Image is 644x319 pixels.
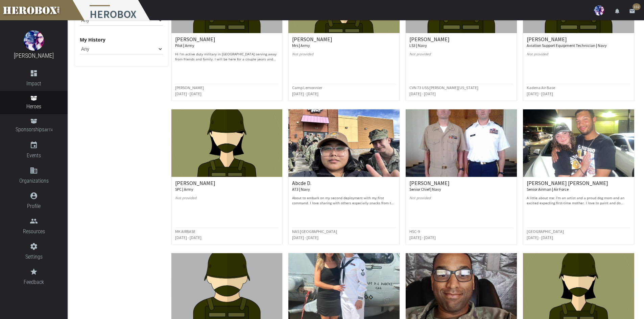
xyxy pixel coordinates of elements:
[171,109,283,245] a: [PERSON_NAME] SPC | Army Not provided MK AIRBASE [DATE] - [DATE]
[409,36,513,48] h6: [PERSON_NAME]
[292,52,396,62] p: Not provided
[175,229,195,234] small: MK AIRBASE
[292,43,310,48] small: Mrs | Army
[292,91,318,96] small: [DATE] - [DATE]
[527,91,553,96] small: [DATE] - [DATE]
[292,195,396,206] p: About to embark on my second deployment with my first command. I love sharing with others especia...
[409,180,513,192] h6: [PERSON_NAME]
[175,43,194,48] small: Pilot | Army
[292,180,396,192] h6: Abcde D.
[409,52,513,62] p: Not provided
[44,128,52,132] small: BETA
[175,52,279,62] p: Hi I’m active duty military in [GEOGRAPHIC_DATA] serving away from friends and family. I will be ...
[527,235,553,240] small: [DATE] - [DATE]
[527,187,569,192] small: Senior Airman | Air Force
[175,36,279,48] h6: [PERSON_NAME]
[292,85,322,90] small: Camp Lemonnier
[594,5,604,16] img: user-image
[175,180,279,192] h6: [PERSON_NAME]
[527,36,630,48] h6: [PERSON_NAME]
[175,187,193,192] small: SPC | Army
[175,235,201,240] small: [DATE] - [DATE]
[614,8,620,14] i: notifications
[409,229,420,234] small: HSC-9
[175,85,204,90] small: [PERSON_NAME]
[409,91,436,96] small: [DATE] - [DATE]
[629,8,635,14] i: email
[14,52,54,59] a: [PERSON_NAME]
[292,36,396,48] h6: [PERSON_NAME]
[288,109,400,245] a: Abcde D. AT3 | Navy About to embark on my second deployment with my first command. I love sharing...
[409,85,478,90] small: CVN 73 USS [PERSON_NAME][US_STATE]
[175,195,279,206] p: Not provided
[24,30,44,51] img: image
[292,187,310,192] small: AT3 | Navy
[527,52,630,62] p: Not provided
[523,109,635,245] a: [PERSON_NAME] [PERSON_NAME] Senior Airman | Air Force A little about me: I’m an artist and a prou...
[527,85,555,90] small: Kadena Air Base
[527,180,630,192] h6: [PERSON_NAME] [PERSON_NAME]
[527,43,607,48] small: Aviation Support Equipment Technician | Navy
[175,91,201,96] small: [DATE] - [DATE]
[527,229,564,234] small: [GEOGRAPHIC_DATA]
[405,109,517,245] a: [PERSON_NAME] Senior Chief | Navy Not provided HSC-9 [DATE] - [DATE]
[80,36,105,44] label: My History
[292,229,337,234] small: NAS [GEOGRAPHIC_DATA]
[409,187,441,192] small: Senior Chief | Navy
[409,235,436,240] small: [DATE] - [DATE]
[409,195,513,206] p: Not provided
[527,195,630,206] p: A little about me: I’m an artist and a proud dog mom and an excited expecting first-time mother. ...
[409,43,427,48] small: LS3 | Navy
[292,235,318,240] small: [DATE] - [DATE]
[633,3,641,10] span: 332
